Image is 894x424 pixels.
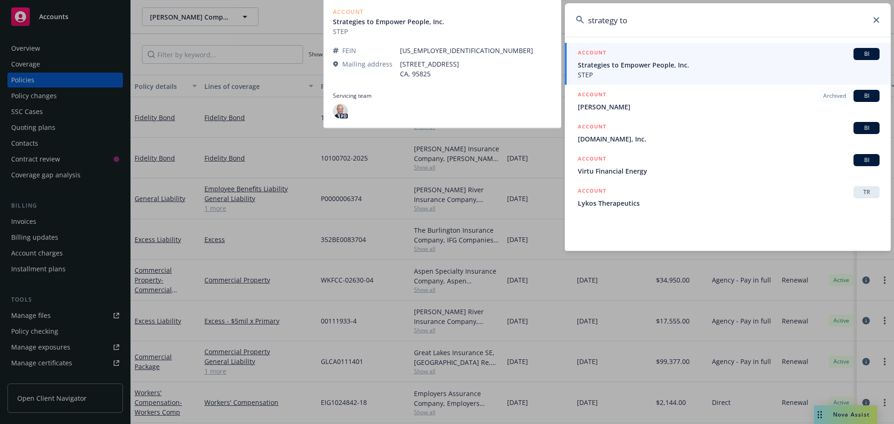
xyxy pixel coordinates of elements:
[565,149,891,181] a: ACCOUNTBIVirtu Financial Energy
[578,134,880,144] span: [DOMAIN_NAME], Inc.
[565,85,891,117] a: ACCOUNTArchivedBI[PERSON_NAME]
[857,156,876,164] span: BI
[578,122,606,133] h5: ACCOUNT
[857,188,876,196] span: TR
[578,198,880,208] span: Lykos Therapeutics
[578,166,880,176] span: Virtu Financial Energy
[823,92,846,100] span: Archived
[578,60,880,70] span: Strategies to Empower People, Inc.
[565,3,891,37] input: Search...
[565,117,891,149] a: ACCOUNTBI[DOMAIN_NAME], Inc.
[578,102,880,112] span: [PERSON_NAME]
[578,48,606,59] h5: ACCOUNT
[857,50,876,58] span: BI
[565,181,891,213] a: ACCOUNTTRLykos Therapeutics
[565,43,891,85] a: ACCOUNTBIStrategies to Empower People, Inc.STEP
[857,124,876,132] span: BI
[578,186,606,197] h5: ACCOUNT
[578,90,606,101] h5: ACCOUNT
[578,70,880,80] span: STEP
[578,154,606,165] h5: ACCOUNT
[857,92,876,100] span: BI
